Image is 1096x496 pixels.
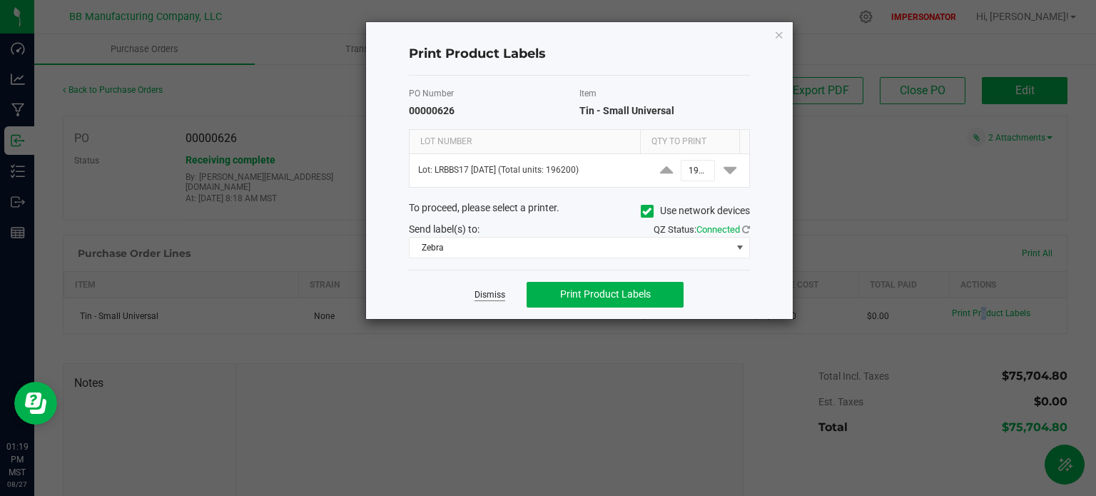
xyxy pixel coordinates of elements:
[410,238,731,258] span: Zebra
[410,130,640,154] th: Lot Number
[640,130,739,154] th: Qty to Print
[696,224,740,235] span: Connected
[560,288,651,300] span: Print Product Labels
[409,105,455,116] span: 00000626
[409,223,479,235] span: Send label(s) to:
[14,382,57,425] iframe: Resource center
[398,201,761,222] div: To proceed, please select a printer.
[654,224,750,235] span: QZ Status:
[418,163,639,177] p: Lot: LRBBS17 [DATE] (Total units: 196200)
[409,87,579,100] label: PO Number
[475,289,505,301] a: Dismiss
[579,87,750,100] label: Item
[641,203,750,218] label: Use network devices
[527,282,684,308] button: Print Product Labels
[579,105,674,116] span: Tin - Small Universal
[409,45,750,64] h4: Print Product Labels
